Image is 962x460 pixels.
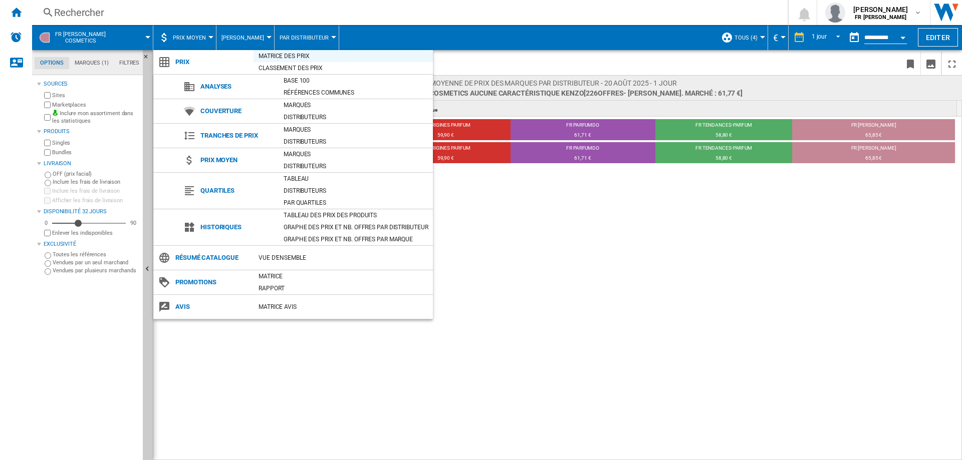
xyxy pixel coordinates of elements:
div: Tableau [279,174,433,184]
div: Graphe des prix et nb. offres par marque [279,234,433,244]
span: Analyses [195,80,279,94]
div: Matrice des prix [254,51,433,61]
div: Distributeurs [279,112,433,122]
div: Marques [279,100,433,110]
div: Par quartiles [279,198,433,208]
span: Résumé catalogue [170,251,254,265]
div: Distributeurs [279,186,433,196]
span: Avis [170,300,254,314]
div: Graphe des prix et nb. offres par distributeur [279,222,433,232]
div: Classement des prix [254,63,433,73]
span: Prix moyen [195,153,279,167]
span: Historiques [195,220,279,234]
span: Tranches de prix [195,129,279,143]
div: Rapport [254,283,433,293]
span: Quartiles [195,184,279,198]
div: Matrice AVIS [254,302,433,312]
div: Distributeurs [279,137,433,147]
span: Prix [170,55,254,69]
div: Tableau des prix des produits [279,210,433,220]
div: Marques [279,149,433,159]
span: Couverture [195,104,279,118]
div: Matrice [254,271,433,281]
div: Marques [279,125,433,135]
span: Promotions [170,275,254,289]
div: Références communes [279,88,433,98]
div: Base 100 [279,76,433,86]
div: Distributeurs [279,161,433,171]
div: Vue d'ensemble [254,253,433,263]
